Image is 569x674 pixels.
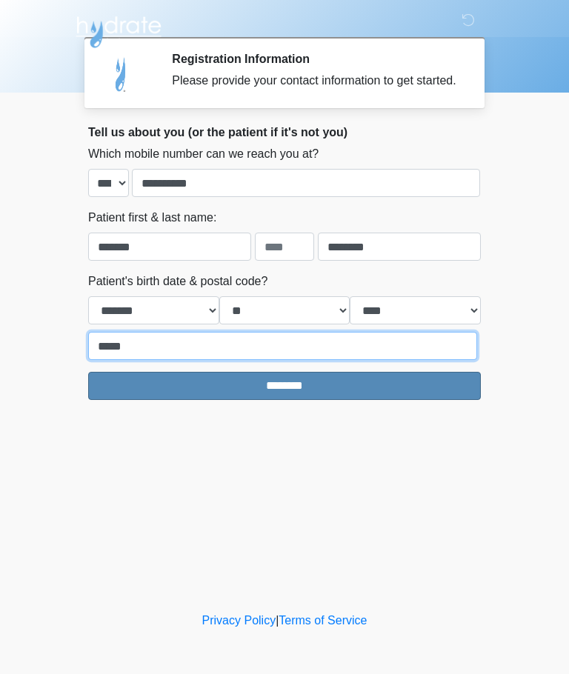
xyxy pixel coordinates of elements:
[88,125,481,139] h2: Tell us about you (or the patient if it's not you)
[202,614,276,627] a: Privacy Policy
[73,11,164,49] img: Hydrate IV Bar - Arcadia Logo
[172,72,459,90] div: Please provide your contact information to get started.
[99,52,144,96] img: Agent Avatar
[88,209,216,227] label: Patient first & last name:
[276,614,279,627] a: |
[88,273,267,290] label: Patient's birth date & postal code?
[88,145,319,163] label: Which mobile number can we reach you at?
[279,614,367,627] a: Terms of Service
